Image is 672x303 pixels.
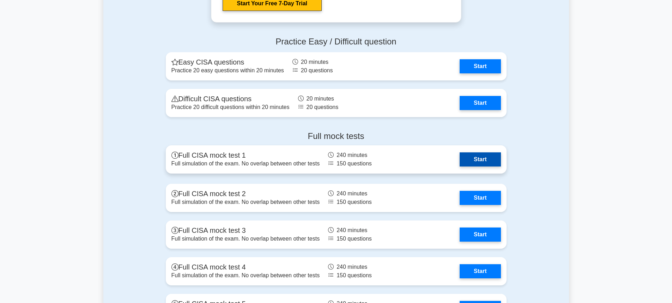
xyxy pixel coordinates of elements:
h4: Full mock tests [166,131,507,141]
a: Start [460,96,501,110]
h4: Practice Easy / Difficult question [166,37,507,47]
a: Start [460,264,501,278]
a: Start [460,59,501,73]
a: Start [460,191,501,205]
a: Start [460,228,501,242]
a: Start [460,152,501,166]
